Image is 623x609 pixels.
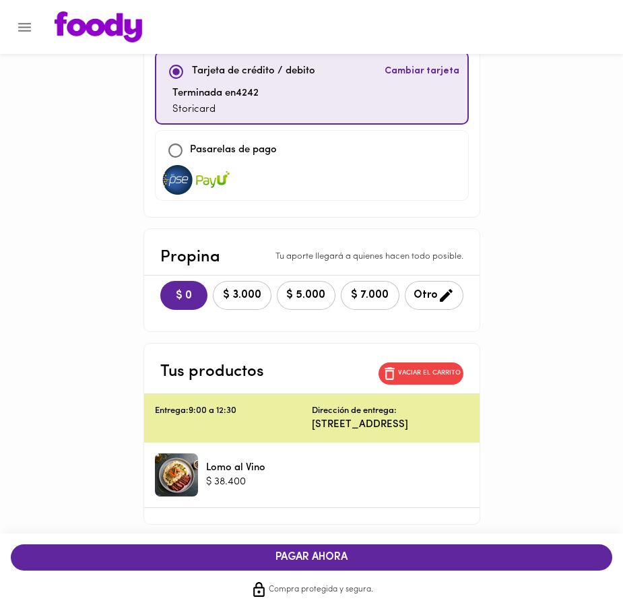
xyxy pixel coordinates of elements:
p: Tarjeta de crédito / debito [192,64,315,79]
p: Vaciar el carrito [398,368,461,378]
p: [STREET_ADDRESS] [312,418,469,432]
p: $ 38.400 [206,475,265,489]
img: visa [161,165,195,195]
div: Lomo al Vino [155,453,198,496]
button: Menu [8,11,41,44]
span: $ 5.000 [286,289,327,302]
span: $ 0 [171,290,197,302]
span: $ 7.000 [350,289,391,302]
p: Storicard [172,102,259,118]
p: Tus productos [160,360,264,384]
p: Dirección de entrega: [312,405,397,418]
span: $ 3.000 [222,289,263,302]
button: $ 3.000 [213,281,271,310]
button: Vaciar el carrito [379,362,463,385]
button: Otro [405,281,463,310]
button: $ 7.000 [341,281,399,310]
p: Entrega: 9:00 a 12:30 [155,405,312,418]
span: Compra protegida y segura. [269,583,373,597]
img: visa [196,165,230,195]
img: logo.png [55,11,142,42]
p: Tu aporte llegará a quienes hacen todo posible. [275,251,463,263]
p: Lomo al Vino [206,461,265,475]
span: PAGAR AHORA [24,551,599,564]
span: Cambiar tarjeta [385,65,459,78]
iframe: Messagebird Livechat Widget [558,544,623,609]
button: $ 0 [160,281,207,310]
button: Cambiar tarjeta [382,57,462,86]
p: Pasarelas de pago [190,143,277,158]
span: Otro [414,287,455,304]
p: Terminada en 4242 [172,86,259,102]
p: Propina [160,245,220,269]
button: PAGAR AHORA [11,544,612,571]
button: $ 5.000 [277,281,335,310]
